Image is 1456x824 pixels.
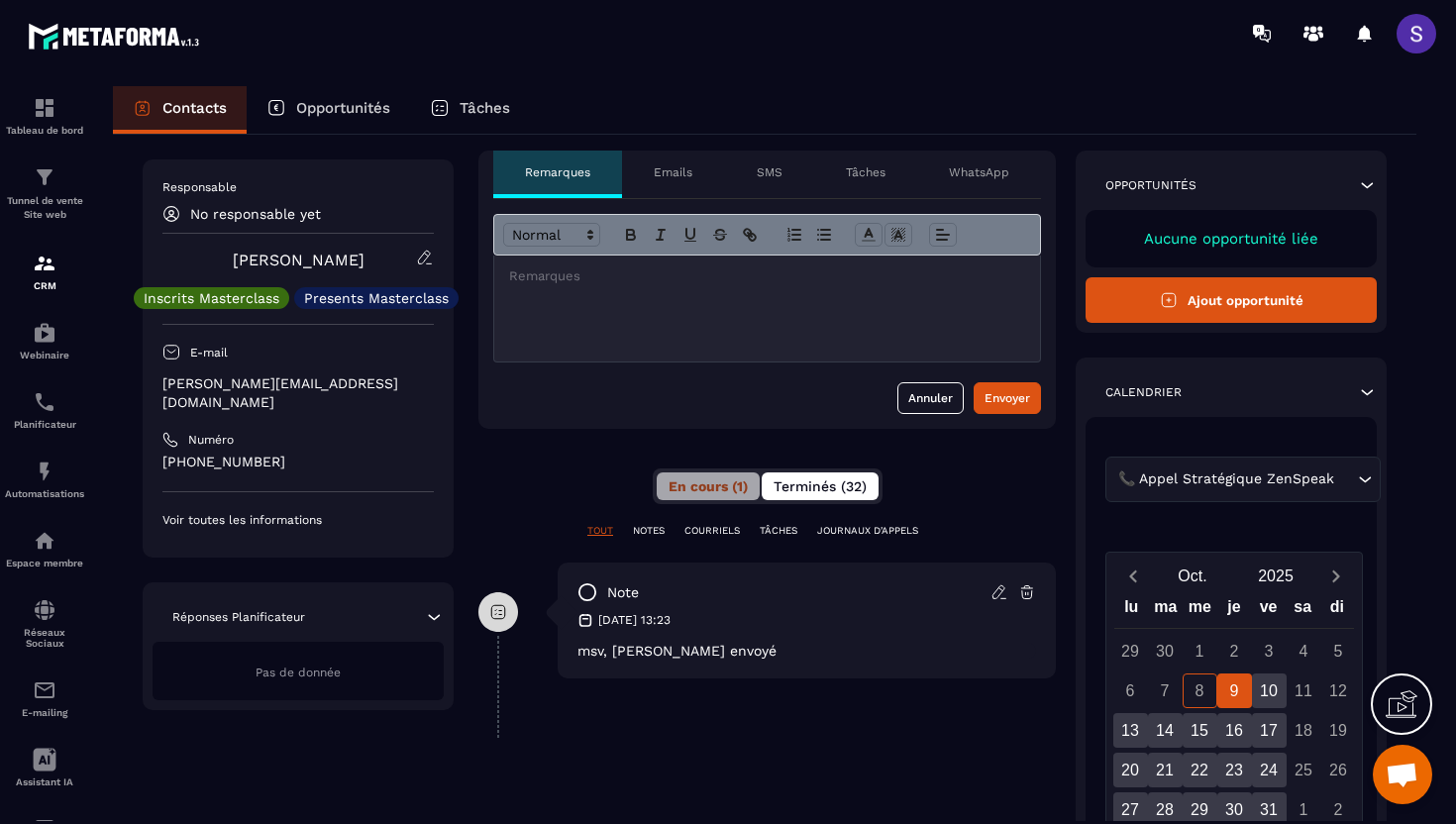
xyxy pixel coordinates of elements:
p: Aucune opportunité liée [1105,230,1357,248]
p: Inscrits Masterclass [144,291,279,305]
a: formationformationTunnel de vente Site web [5,151,84,237]
p: Numéro [188,432,234,448]
a: schedulerschedulerPlanificateur [5,375,84,445]
button: Ajout opportunité [1086,277,1377,323]
p: NOTES [633,524,665,538]
div: me [1183,593,1217,628]
div: 26 [1321,753,1356,787]
div: 16 [1217,713,1252,748]
p: msv, [PERSON_NAME] envoyé [577,643,1036,659]
a: Tâches [410,86,530,134]
img: formation [33,252,56,275]
button: Open months overlay [1151,559,1234,593]
a: automationsautomationsAutomatisations [5,445,84,514]
input: Search for option [1338,468,1353,490]
a: formationformationTableau de bord [5,81,84,151]
p: [PHONE_NUMBER] [162,453,434,471]
div: 20 [1113,753,1148,787]
p: Tableau de bord [5,125,84,136]
p: Tâches [846,164,885,180]
button: En cours (1) [657,472,760,500]
div: 7 [1148,673,1183,708]
div: ve [1251,593,1286,628]
p: Emails [654,164,692,180]
p: E-mailing [5,707,84,718]
p: note [607,583,639,602]
a: Opportunités [247,86,410,134]
div: 17 [1252,713,1287,748]
img: social-network [33,598,56,622]
div: 24 [1252,753,1287,787]
div: 22 [1183,753,1217,787]
img: formation [33,165,56,189]
p: TOUT [587,524,613,538]
div: 3 [1252,634,1287,669]
p: Webinaire [5,350,84,360]
p: No responsable yet [190,206,321,222]
div: 2 [1217,634,1252,669]
a: automationsautomationsEspace membre [5,514,84,583]
div: 4 [1287,634,1321,669]
span: Pas de donnée [256,666,341,679]
p: Réseaux Sociaux [5,627,84,649]
p: Remarques [525,164,590,180]
span: 📞 Appel Stratégique ZenSpeak [1113,468,1338,490]
p: Responsable [162,179,434,195]
div: 19 [1321,713,1356,748]
p: Tunnel de vente Site web [5,194,84,222]
p: Voir toutes les informations [162,512,434,528]
p: Opportunités [1105,177,1196,193]
p: Presents Masterclass [304,291,449,305]
img: formation [33,96,56,120]
div: di [1319,593,1354,628]
img: email [33,678,56,702]
span: Terminés (32) [774,478,867,494]
button: Envoyer [974,382,1041,414]
img: scheduler [33,390,56,414]
div: ma [1149,593,1184,628]
img: automations [33,321,56,345]
p: Contacts [162,99,227,117]
div: 10 [1252,673,1287,708]
p: Opportunités [296,99,390,117]
div: 13 [1113,713,1148,748]
a: Contacts [113,86,247,134]
button: Next month [1317,563,1354,589]
button: Open years overlay [1234,559,1317,593]
a: automationsautomationsWebinaire [5,306,84,375]
div: 30 [1148,634,1183,669]
button: Terminés (32) [762,472,879,500]
img: logo [28,18,206,54]
div: 29 [1113,634,1148,669]
div: 15 [1183,713,1217,748]
div: 23 [1217,753,1252,787]
div: 9 [1217,673,1252,708]
div: 12 [1321,673,1356,708]
p: Planificateur [5,419,84,430]
div: Envoyer [985,388,1030,408]
p: SMS [757,164,782,180]
p: Réponses Planificateur [172,609,305,625]
div: 14 [1148,713,1183,748]
div: 6 [1113,673,1148,708]
span: En cours (1) [669,478,748,494]
div: 8 [1183,673,1217,708]
div: 18 [1287,713,1321,748]
div: Search for option [1105,457,1381,502]
div: je [1217,593,1252,628]
div: 1 [1183,634,1217,669]
img: automations [33,529,56,553]
p: Calendrier [1105,384,1182,400]
p: [PERSON_NAME][EMAIL_ADDRESS][DOMAIN_NAME] [162,374,434,412]
button: Annuler [897,382,964,414]
p: Automatisations [5,488,84,499]
p: E-mail [190,345,228,360]
button: Previous month [1114,563,1151,589]
p: COURRIELS [684,524,740,538]
p: Espace membre [5,558,84,568]
a: formationformationCRM [5,237,84,306]
a: emailemailE-mailing [5,664,84,733]
p: [DATE] 13:23 [598,612,671,628]
div: sa [1286,593,1320,628]
p: TÂCHES [760,524,797,538]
